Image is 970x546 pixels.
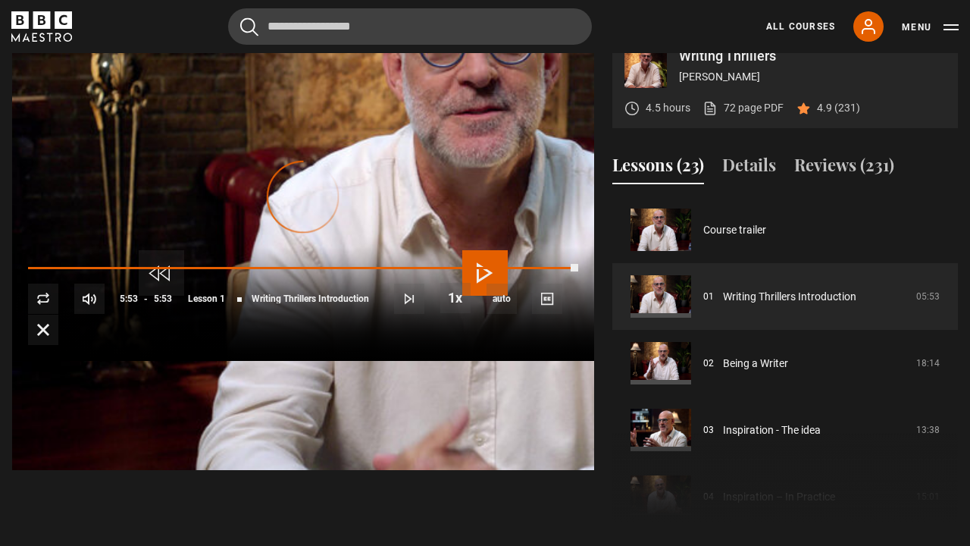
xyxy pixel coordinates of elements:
a: Writing Thrillers Introduction [723,289,856,305]
a: 72 page PDF [702,100,784,116]
button: Fullscreen [28,315,58,345]
div: Current quality: 720p [487,284,517,314]
button: Toggle navigation [902,20,959,35]
button: Playback Rate [440,283,471,313]
button: Next Lesson [394,284,424,314]
span: 5:53 [154,285,172,312]
svg: BBC Maestro [11,11,72,42]
a: Being a Writer [723,356,788,372]
button: Details [722,152,776,184]
span: Writing Thrillers Introduction [252,294,369,303]
span: - [144,293,148,304]
p: Writing Thrillers [679,49,946,63]
button: Replay [28,284,58,314]
p: 4.9 (231) [817,100,860,116]
span: 5:53 [120,285,138,312]
button: Lessons (23) [612,152,704,184]
button: Submit the search query [240,17,258,36]
span: auto [487,284,517,314]
a: Course trailer [703,222,766,238]
button: Reviews (231) [794,152,894,184]
p: 4.5 hours [646,100,690,116]
a: All Courses [766,20,835,33]
video-js: Video Player [12,33,594,361]
span: Lesson 1 [188,294,225,303]
p: [PERSON_NAME] [679,69,946,85]
button: Mute [74,284,105,314]
input: Search [228,8,592,45]
div: Progress Bar [28,267,578,270]
button: Captions [532,284,562,314]
a: Inspiration - The idea [723,422,821,438]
